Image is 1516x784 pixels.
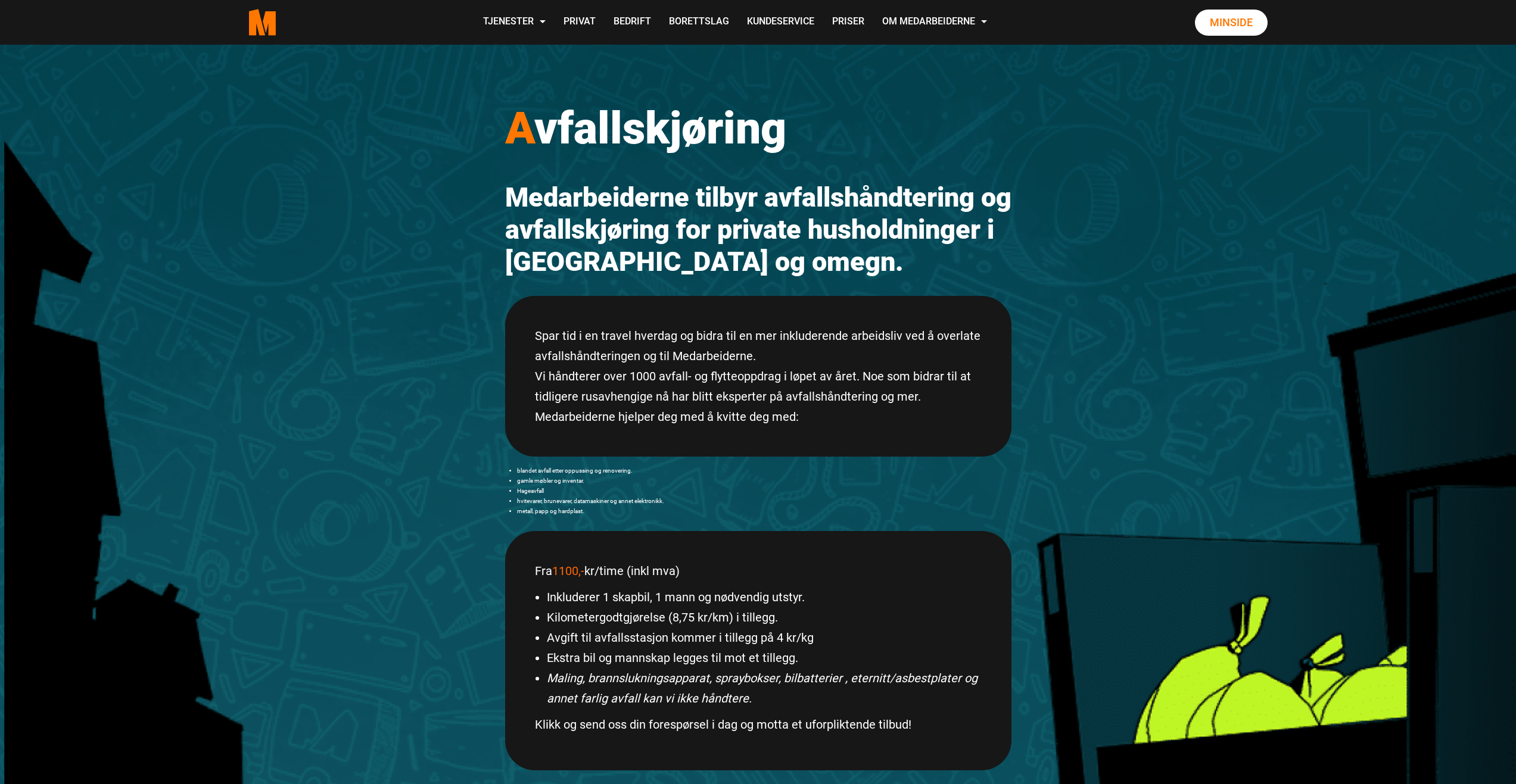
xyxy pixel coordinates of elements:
[535,561,982,581] p: Fra kr/time (inkl mva)
[605,1,660,43] a: Bedrift
[517,506,1011,516] li: metall, papp og hardplast.
[535,714,982,735] p: Klikk og send oss din forespørsel i dag og motta et uforpliktende tilbud!
[505,102,534,154] span: A
[505,296,1011,457] div: Spar tid i en travel hverdag og bidra til en mer inkluderende arbeidsliv ved å overlate avfallshå...
[547,607,982,627] li: Kilometergodtgjørelse (8,75 kr/km) i tillegg.
[552,564,584,578] span: 1100,-
[738,1,823,43] a: Kundeservice
[1195,10,1268,36] a: Minside
[474,1,555,43] a: Tjenester
[517,466,1011,476] li: blandet avfall etter oppussing og renovering.
[555,1,605,43] a: Privat
[517,476,1011,486] li: gamle møbler og inventar.
[873,1,996,43] a: Om Medarbeiderne
[517,486,1011,496] li: Hageavfall
[547,587,982,607] li: Inkluderer 1 skapbil, 1 mann og nødvendig utstyr.
[505,101,1011,155] h1: vfallskjøring
[547,671,978,705] em: Maling, brannslukningsapparat, spraybokser, bilbatterier , eternitt/asbestplater og annet farlig ...
[547,648,982,668] li: Ekstra bil og mannskap legges til mot et tillegg.
[505,182,1011,278] h2: Medarbeiderne tilbyr avfallshåndtering og avfallskjøring for private husholdninger i [GEOGRAPHIC_...
[823,1,873,43] a: Priser
[660,1,738,43] a: Borettslag
[517,496,1011,506] li: hvitevarer, brunevarer, datamaskiner og annet elektronikk.
[547,627,982,648] li: Avgift til avfallsstasjon kommer i tillegg på 4 kr/kg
